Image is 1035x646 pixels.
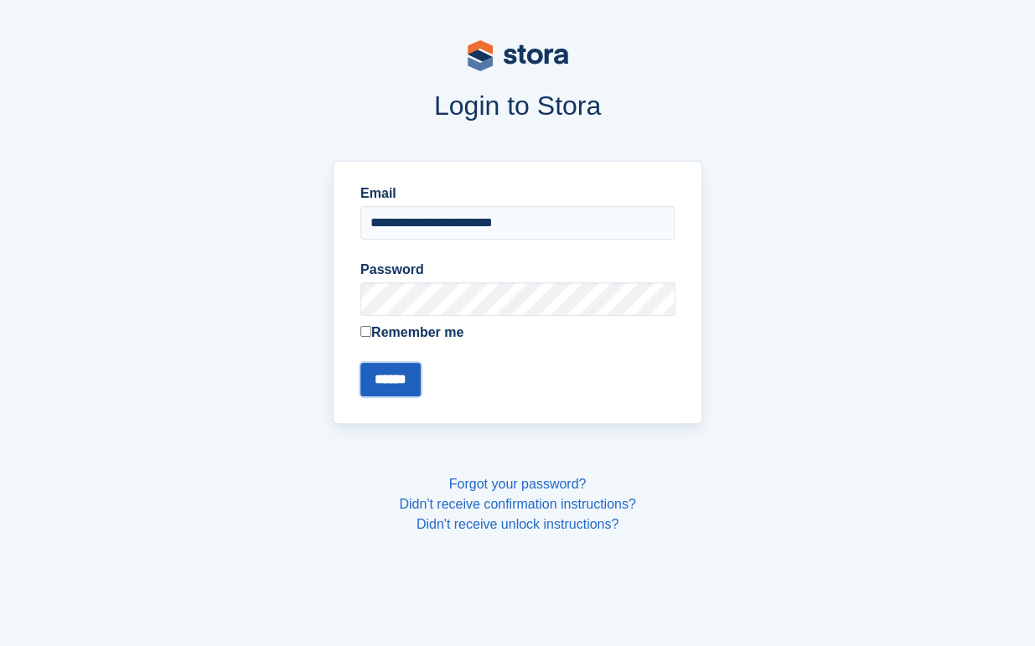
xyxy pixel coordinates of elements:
[417,517,618,531] a: Didn't receive unlock instructions?
[449,477,587,491] a: Forgot your password?
[468,40,568,71] img: stora-logo-53a41332b3708ae10de48c4981b4e9114cc0af31d8433b30ea865607fb682f29.svg
[360,323,675,343] label: Remember me
[360,326,371,337] input: Remember me
[360,183,675,204] label: Email
[60,90,975,121] h1: Login to Stora
[360,260,675,280] label: Password
[399,497,635,511] a: Didn't receive confirmation instructions?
